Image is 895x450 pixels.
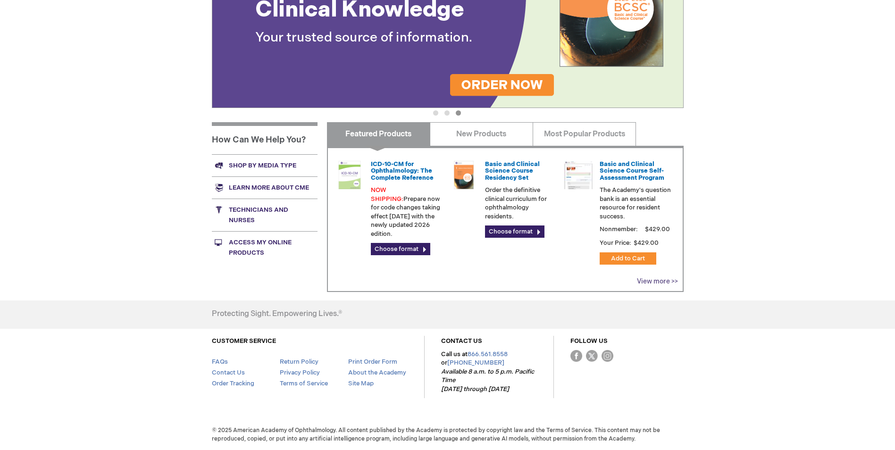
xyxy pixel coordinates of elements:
a: New Products [430,122,533,146]
em: Available 8 a.m. to 5 p.m. Pacific Time [DATE] through [DATE] [441,368,534,393]
a: About the Academy [348,369,406,376]
img: instagram [602,350,613,362]
a: Choose format [371,243,430,255]
a: Choose format [485,225,544,238]
img: 02850963u_47.png [450,161,478,189]
h4: Protecting Sight. Empowering Lives.® [212,310,342,318]
span: $429.00 [633,239,660,247]
a: Basic and Clinical Science Course Self-Assessment Program [600,160,664,182]
a: Most Popular Products [533,122,636,146]
a: Learn more about CME [212,176,318,199]
strong: Nonmember: [600,224,638,235]
a: ICD-10-CM for Ophthalmology: The Complete Reference [371,160,434,182]
a: Terms of Service [280,380,328,387]
img: 0120008u_42.png [335,161,364,189]
span: © 2025 American Academy of Ophthalmology. All content published by the Academy is protected by co... [205,426,691,442]
strong: Your Price: [600,239,631,247]
p: Prepare now for code changes taking effect [DATE] with the newly updated 2026 edition. [371,186,443,238]
a: FOLLOW US [570,337,608,345]
a: Featured Products [327,122,430,146]
span: $429.00 [644,225,671,233]
p: Order the definitive clinical curriculum for ophthalmology residents. [485,186,557,221]
a: Basic and Clinical Science Course Residency Set [485,160,540,182]
a: [PHONE_NUMBER] [447,359,504,367]
a: CONTACT US [441,337,482,345]
button: 3 of 3 [456,110,461,116]
a: 866.561.8558 [468,350,508,358]
a: Shop by media type [212,154,318,176]
a: FAQs [212,358,228,366]
img: Facebook [570,350,582,362]
img: bcscself_20.jpg [564,161,593,189]
a: Site Map [348,380,374,387]
a: Technicians and nurses [212,199,318,231]
a: Access My Online Products [212,231,318,264]
a: View more >> [637,277,678,285]
button: Add to Cart [600,252,656,265]
button: 1 of 3 [433,110,438,116]
a: Return Policy [280,358,318,366]
span: Add to Cart [611,255,645,262]
h1: How Can We Help You? [212,122,318,154]
font: NOW SHIPPING: [371,186,403,203]
a: Print Order Form [348,358,397,366]
img: Twitter [586,350,598,362]
button: 2 of 3 [444,110,450,116]
a: Contact Us [212,369,245,376]
a: CUSTOMER SERVICE [212,337,276,345]
p: The Academy's question bank is an essential resource for resident success. [600,186,671,221]
a: Order Tracking [212,380,254,387]
a: Privacy Policy [280,369,320,376]
p: Call us at or [441,350,537,394]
